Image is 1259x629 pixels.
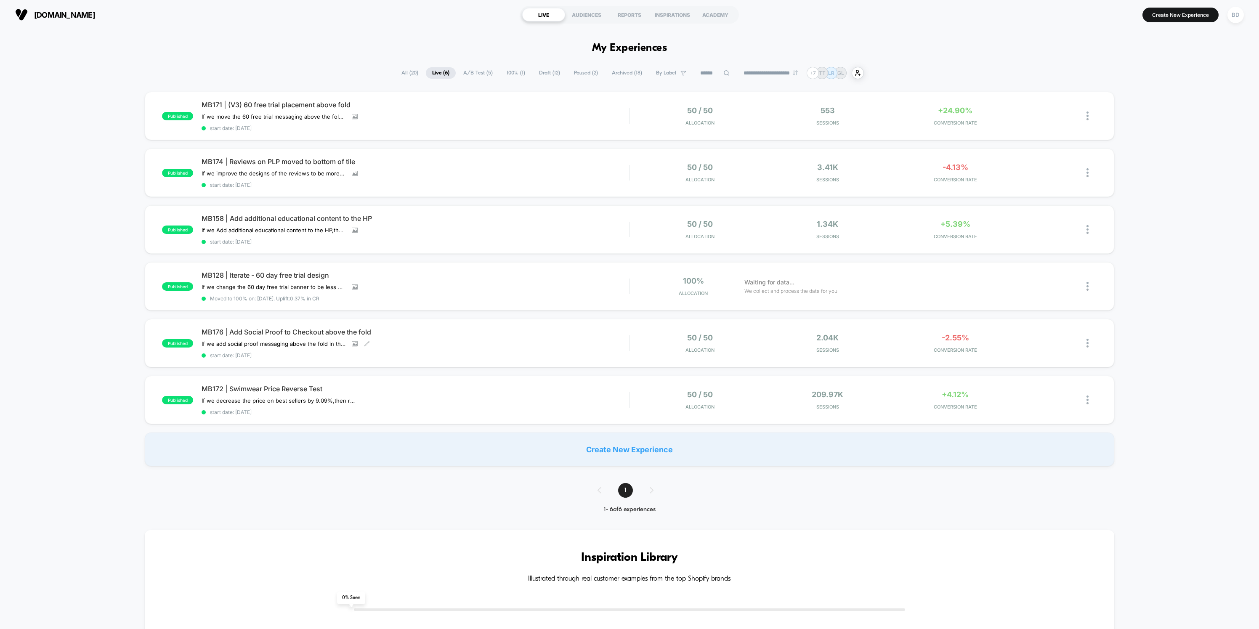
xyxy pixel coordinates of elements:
span: published [162,226,193,234]
span: If we improve the designs of the reviews to be more visible and credible,then conversions will in... [202,170,345,177]
div: Create New Experience [145,433,1114,466]
span: published [162,282,193,291]
span: CONVERSION RATE [894,234,1017,239]
span: Draft ( 12 ) [533,67,566,79]
span: start date: [DATE] [202,182,629,188]
span: MB176 | Add Social Proof to Checkout above the fold [202,328,629,336]
span: Allocation [685,177,714,183]
span: 209.97k [812,390,843,399]
img: close [1086,111,1089,120]
span: published [162,169,193,177]
span: MB128 | Iterate - 60 day free trial design [202,271,629,279]
span: Allocation [685,234,714,239]
span: -4.13% [943,163,968,172]
span: 0 % Seen [337,592,365,604]
span: If we Add additional educational content to the HP,then CTR will increase,because visitors are be... [202,227,345,234]
span: 50 / 50 [687,220,713,228]
span: Allocation [685,404,714,410]
div: LIVE [522,8,565,21]
div: INSPIRATIONS [651,8,694,21]
span: Waiting for data... [744,278,794,287]
span: CONVERSION RATE [894,120,1017,126]
span: Sessions [766,120,889,126]
span: start date: [DATE] [202,125,629,131]
span: 50 / 50 [687,333,713,342]
span: Sessions [766,347,889,353]
span: published [162,339,193,348]
span: Archived ( 18 ) [606,67,648,79]
span: Allocation [685,347,714,353]
span: 50 / 50 [687,163,713,172]
h1: My Experiences [592,42,667,54]
img: end [793,70,798,75]
button: BD [1225,6,1246,24]
span: 100% ( 1 ) [500,67,531,79]
span: 2.04k [816,333,839,342]
span: start date: [DATE] [202,239,629,245]
span: CONVERSION RATE [894,404,1017,410]
span: 100% [683,276,704,285]
h3: Inspiration Library [170,551,1089,565]
div: + 7 [807,67,819,79]
span: 50 / 50 [687,106,713,115]
div: ACADEMY [694,8,737,21]
span: CONVERSION RATE [894,177,1017,183]
span: -2.55% [942,333,969,342]
span: Allocation [679,290,708,296]
span: 1 [618,483,633,498]
p: TT [819,70,826,76]
span: If we move the 60 free trial messaging above the fold for mobile,then conversions will increase,b... [202,113,345,120]
div: AUDIENCES [565,8,608,21]
img: close [1086,339,1089,348]
span: By Label [656,70,676,76]
span: [DOMAIN_NAME] [34,11,95,19]
span: published [162,112,193,120]
span: 3.41k [817,163,838,172]
img: close [1086,282,1089,291]
span: Allocation [685,120,714,126]
span: Live ( 6 ) [426,67,456,79]
span: Sessions [766,404,889,410]
span: Sessions [766,234,889,239]
button: [DOMAIN_NAME] [13,8,98,21]
span: All ( 20 ) [395,67,425,79]
img: close [1086,168,1089,177]
span: MB174 | Reviews on PLP moved to bottom of tile [202,157,629,166]
span: +4.12% [942,390,969,399]
span: If we change the 60 day free trial banner to be less distracting from the primary CTA,then conver... [202,284,345,290]
span: +24.90% [938,106,972,115]
span: +5.39% [940,220,970,228]
span: 553 [821,106,835,115]
img: close [1086,225,1089,234]
img: close [1086,395,1089,404]
span: 50 / 50 [687,390,713,399]
span: 1.34k [817,220,838,228]
span: Moved to 100% on: [DATE] . Uplift: 0.37% in CR [210,295,319,302]
div: REPORTS [608,8,651,21]
span: MB171 | (V3) 60 free trial placement above fold [202,101,629,109]
span: A/B Test ( 5 ) [457,67,499,79]
span: If we add social proof messaging above the fold in the checkout,then conversions will increase,be... [202,340,345,347]
span: We collect and process the data for you [744,287,837,295]
span: CONVERSION RATE [894,347,1017,353]
img: Visually logo [15,8,28,21]
div: 1 - 6 of 6 experiences [589,506,670,513]
span: MB172 | Swimwear Price Reverse Test [202,385,629,393]
span: MB158 | Add additional educational content to the HP [202,214,629,223]
span: If we decrease the price on best sellers by 9.09%,then revenue will increase,because customers ar... [202,397,358,404]
p: GL [837,70,844,76]
h4: Illustrated through real customer examples from the top Shopify brands [170,575,1089,583]
span: start date: [DATE] [202,352,629,358]
p: LR [828,70,834,76]
span: start date: [DATE] [202,409,629,415]
span: Paused ( 2 ) [568,67,604,79]
span: published [162,396,193,404]
span: Sessions [766,177,889,183]
button: Create New Experience [1142,8,1219,22]
div: BD [1227,7,1244,23]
